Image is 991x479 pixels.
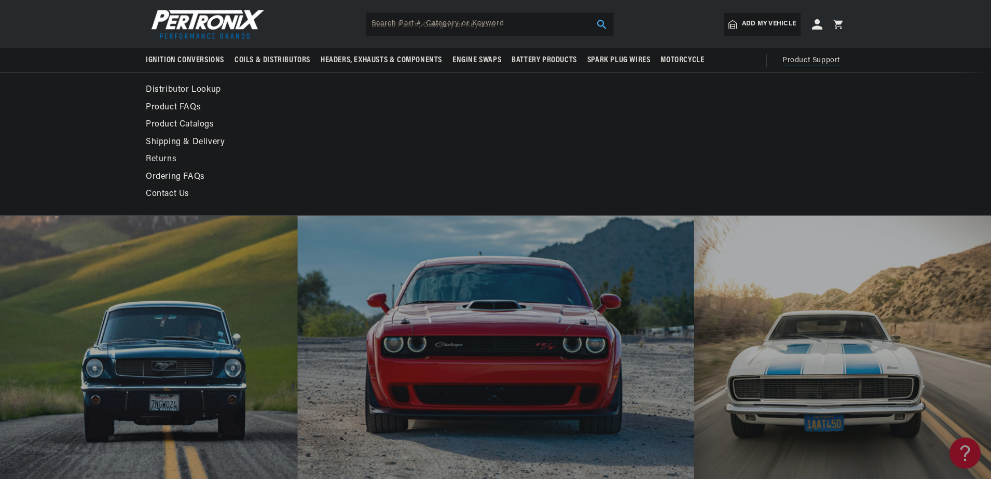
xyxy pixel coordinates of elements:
[146,48,229,73] summary: Ignition Conversions
[229,48,315,73] summary: Coils & Distributors
[782,55,840,66] span: Product Support
[315,48,447,73] summary: Headers, Exhausts & Components
[146,101,656,115] a: Product FAQs
[366,13,613,36] input: Search Part #, Category or Keyword
[724,13,801,36] a: Add my vehicle
[146,152,656,167] a: Returns
[321,55,442,66] span: Headers, Exhausts & Components
[146,83,656,97] a: Distributor Lookup
[660,55,704,66] span: Motorcycle
[452,55,501,66] span: Engine Swaps
[146,6,265,42] img: Pertronix
[447,48,506,73] summary: Engine Swaps
[235,55,310,66] span: Coils & Distributors
[146,170,656,185] a: Ordering FAQs
[506,48,582,73] summary: Battery Products
[782,48,845,73] summary: Product Support
[742,19,796,29] span: Add my vehicle
[655,48,709,73] summary: Motorcycle
[512,55,577,66] span: Battery Products
[590,13,613,36] button: search button
[146,135,656,150] a: Shipping & Delivery
[582,48,656,73] summary: Spark Plug Wires
[587,55,651,66] span: Spark Plug Wires
[146,118,656,132] a: Product Catalogs
[146,55,224,66] span: Ignition Conversions
[146,187,656,202] a: Contact Us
